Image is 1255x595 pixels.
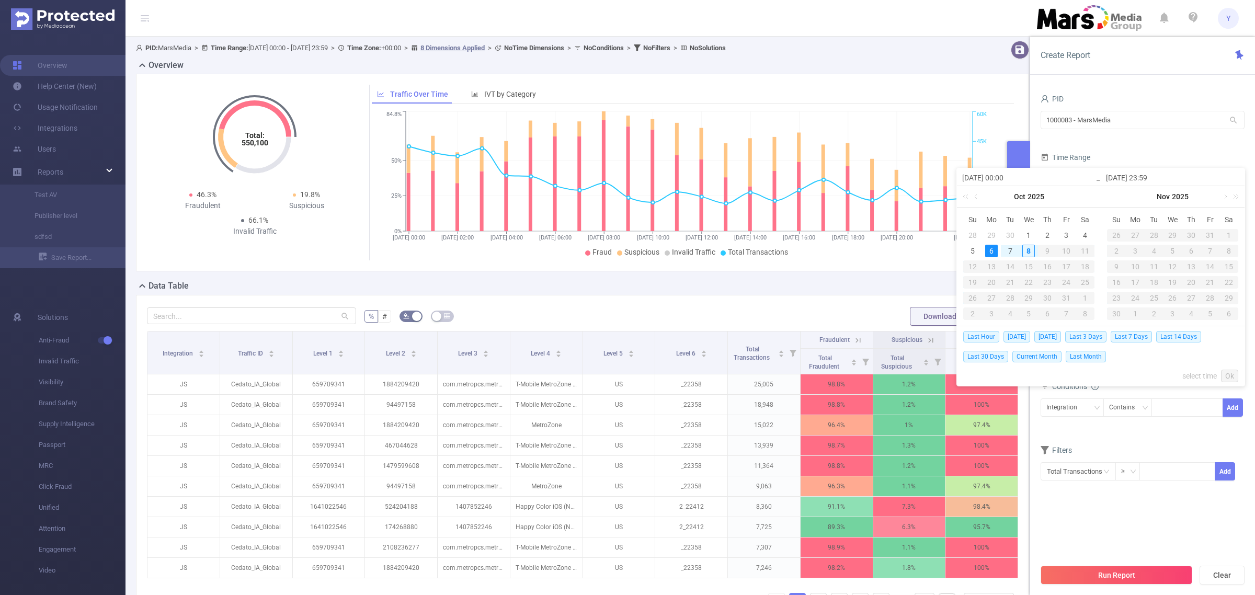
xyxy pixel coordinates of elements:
a: Ok [1221,370,1238,382]
td: October 28, 2025 [1001,290,1020,306]
div: 2 [1107,245,1126,257]
span: Mo [1126,215,1145,224]
span: We [1163,215,1182,224]
span: Fr [1201,215,1219,224]
td: October 28, 2025 [1145,227,1163,243]
div: 22 [1020,276,1039,289]
td: November 18, 2025 [1145,274,1163,290]
span: Invalid Traffic [672,248,715,256]
tspan: [DATE] 20:00 [881,234,913,241]
div: 18 [1145,276,1163,289]
span: > [624,44,634,52]
span: Mo [982,215,1001,224]
span: Y [1226,8,1230,29]
td: October 27, 2025 [982,290,1001,306]
a: Nov [1156,186,1171,207]
span: Passport [39,434,125,455]
tspan: [DATE] 12:00 [685,234,717,241]
a: sdfsd [21,226,113,247]
span: Fraud [592,248,612,256]
span: 46.3% [197,190,216,199]
a: Test AV [21,185,113,205]
h2: Overview [149,59,184,72]
div: 1 [1076,292,1094,304]
div: 2 [963,307,982,320]
a: select time [1182,366,1217,386]
div: 6 [1182,245,1201,257]
div: 31 [1057,292,1076,304]
a: Publisher level [21,205,113,226]
td: October 26, 2025 [1107,227,1126,243]
td: November 12, 2025 [1163,259,1182,274]
span: Time Range [1041,153,1090,162]
a: Save Report... [39,247,125,268]
td: November 13, 2025 [1182,259,1201,274]
td: December 3, 2025 [1163,306,1182,322]
td: November 8, 2025 [1219,243,1238,259]
div: 25 [1076,276,1094,289]
tspan: [DATE] 16:00 [783,234,815,241]
div: 17 [1126,276,1145,289]
td: November 24, 2025 [1126,290,1145,306]
th: Sun [1107,212,1126,227]
span: Unified [39,497,125,518]
th: Mon [982,212,1001,227]
td: November 5, 2025 [1020,306,1039,322]
td: November 22, 2025 [1219,274,1238,290]
span: Invalid Traffic [39,351,125,372]
h2: Data Table [149,280,189,292]
div: 4 [1079,229,1091,242]
td: November 8, 2025 [1076,306,1094,322]
button: Add [1215,462,1235,480]
td: November 3, 2025 [1126,243,1145,259]
td: November 25, 2025 [1145,290,1163,306]
div: 21 [1201,276,1219,289]
div: 13 [982,260,1001,273]
span: IVT by Category [484,90,536,98]
td: November 1, 2025 [1219,227,1238,243]
tspan: 50% [391,157,402,164]
tspan: 45K [977,138,987,145]
td: December 4, 2025 [1182,306,1201,322]
div: 5 [1020,307,1039,320]
span: Traffic Over Time [390,90,448,98]
div: 12 [1163,260,1182,273]
td: November 14, 2025 [1201,259,1219,274]
th: Wed [1020,212,1039,227]
a: 2025 [1171,186,1190,207]
div: 17 [1057,260,1076,273]
div: Contains [1109,399,1142,416]
td: October 26, 2025 [963,290,982,306]
td: November 6, 2025 [1038,306,1057,322]
td: November 6, 2025 [1182,243,1201,259]
div: 23 [1038,276,1057,289]
div: 10 [1057,245,1076,257]
td: November 16, 2025 [1107,274,1126,290]
th: Tue [1001,212,1020,227]
div: 8 [1219,245,1238,257]
td: October 9, 2025 [1038,243,1057,259]
span: Th [1038,215,1057,224]
div: 11 [1145,260,1163,273]
span: > [191,44,201,52]
th: Fri [1201,212,1219,227]
td: November 5, 2025 [1163,243,1182,259]
a: Integrations [13,118,77,139]
button: Clear [1200,566,1245,585]
th: Sat [1076,212,1094,227]
td: October 10, 2025 [1057,243,1076,259]
span: > [564,44,574,52]
td: November 7, 2025 [1057,306,1076,322]
div: 30 [1004,229,1017,242]
span: Solutions [38,307,68,328]
div: 5 [966,245,979,257]
b: Time Range: [211,44,248,52]
tspan: [DATE] 08:00 [588,234,620,241]
div: Suspicious [255,200,358,211]
td: September 29, 2025 [982,227,1001,243]
a: Next year (Control + right) [1227,186,1241,207]
div: Fraudulent [151,200,255,211]
td: October 29, 2025 [1020,290,1039,306]
div: 2 [1041,229,1054,242]
td: November 9, 2025 [1107,259,1126,274]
